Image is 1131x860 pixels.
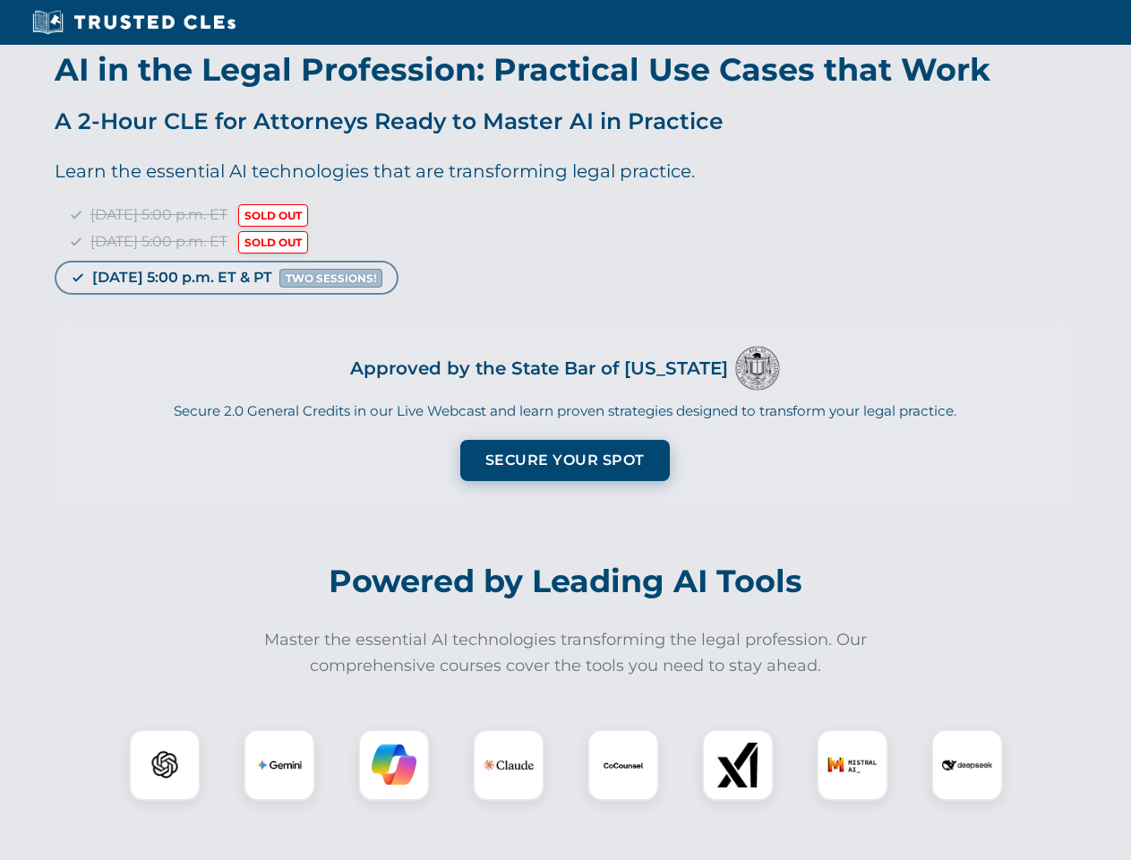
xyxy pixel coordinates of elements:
img: DeepSeek Logo [942,740,992,790]
h2: Powered by Leading AI Tools [70,550,1062,613]
span: [DATE] 5:00 p.m. ET [90,233,227,250]
span: SOLD OUT [238,204,308,227]
h1: AI in the Legal Profession: Practical Use Cases that Work [55,54,1075,85]
div: Copilot [358,729,430,801]
p: Learn the essential AI technologies that are transforming legal practice. [55,157,1075,185]
div: DeepSeek [931,729,1003,801]
img: Logo [735,346,780,391]
span: [DATE] 5:00 p.m. ET [90,206,227,223]
div: Mistral AI [817,729,888,801]
div: CoCounsel [587,729,659,801]
h3: Approved by the State Bar of [US_STATE] [350,352,728,384]
div: xAI [702,729,774,801]
img: Trusted CLEs [27,9,241,36]
img: CoCounsel Logo [601,743,646,787]
img: Copilot Logo [372,743,416,787]
div: ChatGPT [129,729,201,801]
div: Claude [473,729,544,801]
p: Master the essential AI technologies transforming the legal profession. Our comprehensive courses... [253,627,879,679]
div: Gemini [244,729,315,801]
img: ChatGPT Logo [139,739,191,791]
span: SOLD OUT [238,231,308,254]
img: Claude Logo [484,740,534,790]
img: Mistral AI Logo [827,740,878,790]
p: Secure 2.0 General Credits in our Live Webcast and learn proven strategies designed to transform ... [77,401,1053,422]
img: xAI Logo [715,743,760,787]
img: Gemini Logo [257,743,302,787]
button: Secure Your Spot [460,440,670,481]
p: A 2-Hour CLE for Attorneys Ready to Master AI in Practice [55,103,1075,139]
